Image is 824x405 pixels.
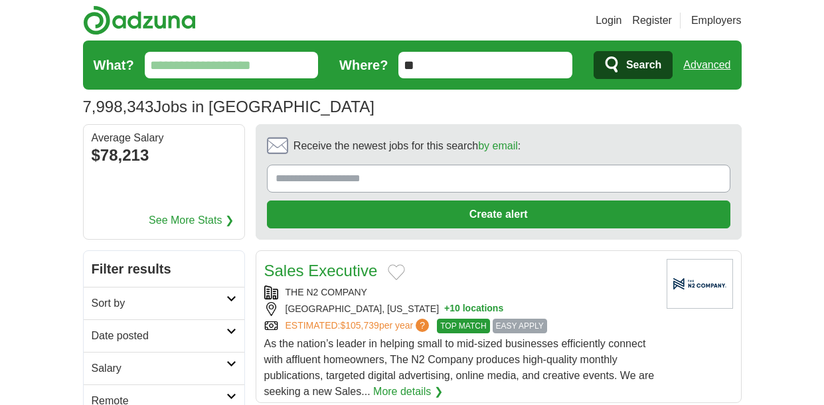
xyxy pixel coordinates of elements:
span: As the nation’s leader in helping small to mid-sized businesses efficiently connect with affluent... [264,338,655,397]
button: Create alert [267,201,730,228]
a: Salary [84,352,244,384]
label: Where? [339,55,388,75]
a: Date posted [84,319,244,352]
a: Login [596,13,621,29]
span: ? [416,319,429,332]
a: More details ❯ [373,384,443,400]
a: by email [478,140,518,151]
img: Adzuna logo [83,5,196,35]
span: Search [626,52,661,78]
label: What? [94,55,134,75]
div: Average Salary [92,133,236,143]
button: Search [594,51,673,79]
span: Receive the newest jobs for this search : [293,138,521,154]
a: ESTIMATED:$105,739per year? [286,319,432,333]
span: EASY APPLY [493,319,547,333]
div: [GEOGRAPHIC_DATA], [US_STATE] [264,302,656,316]
h2: Date posted [92,328,226,344]
a: See More Stats ❯ [149,212,234,228]
h2: Salary [92,361,226,376]
button: +10 locations [444,302,503,316]
h1: Jobs in [GEOGRAPHIC_DATA] [83,98,374,116]
a: Advanced [683,52,730,78]
span: 7,998,343 [83,95,154,119]
span: TOP MATCH [437,319,489,333]
h2: Sort by [92,295,226,311]
span: + [444,302,450,316]
a: Sort by [84,287,244,319]
h2: Filter results [84,251,244,287]
span: $105,739 [340,320,378,331]
a: Register [632,13,672,29]
div: THE N2 COMPANY [264,285,656,299]
a: Employers [691,13,742,29]
button: Add to favorite jobs [388,264,405,280]
a: Sales Executive [264,262,378,280]
img: Company logo [667,259,733,309]
div: $78,213 [92,143,236,167]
